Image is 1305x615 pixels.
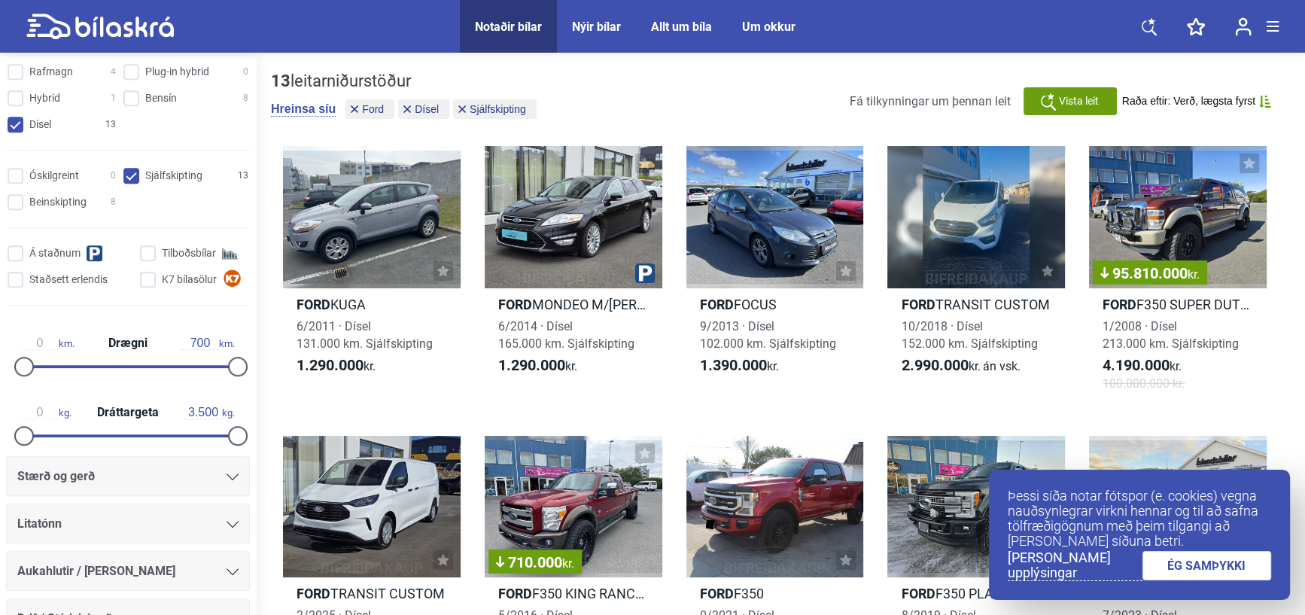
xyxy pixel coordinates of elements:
[238,168,248,184] span: 13
[485,585,662,602] h2: F350 KING RANCH LANGUR
[475,20,542,34] a: Notaðir bílar
[29,194,87,210] span: Beinskipting
[297,357,376,375] span: kr.
[162,272,217,288] span: K7 bílasölur
[1008,489,1271,549] p: Þessi síða notar fótspor (e. cookies) vegna nauðsynlegrar virkni hennar og til að safna tölfræðig...
[297,319,433,351] span: 6/2011 · Dísel 131.000 km. Sjálfskipting
[1142,551,1272,580] a: ÉG SAMÞYKKI
[1122,95,1255,108] span: Raða eftir: Verð, lægsta fyrst
[184,406,235,419] span: kg.
[1103,375,1185,392] span: 100.000.000 kr.
[635,263,655,283] img: parking.png
[1059,93,1099,109] span: Vista leit
[1235,17,1252,36] img: user-login.svg
[17,561,175,582] span: Aukahlutir / [PERSON_NAME]
[362,104,384,114] span: Ford
[29,245,81,261] span: Á staðnum
[1188,267,1200,282] span: kr.
[496,555,574,570] span: 710.000
[415,104,439,114] span: Dísel
[572,20,621,34] a: Nýir bílar
[498,586,532,601] b: Ford
[1103,319,1239,351] span: 1/2008 · Dísel 213.000 km. Sjálfskipting
[901,319,1037,351] span: 10/2018 · Dísel 152.000 km. Sjálfskipting
[398,99,449,119] button: Dísel
[243,64,248,80] span: 0
[162,245,216,261] span: Tilboðsbílar
[1122,95,1271,108] button: Raða eftir: Verð, lægsta fyrst
[651,20,712,34] a: Allt um bíla
[887,585,1065,602] h2: F350 PLATINUM
[283,296,461,313] h2: KUGA
[111,168,116,184] span: 0
[485,146,662,406] a: FordMONDEO M/[PERSON_NAME]6/2014 · Dísel165.000 km. Sjálfskipting1.290.000kr.
[1103,297,1136,312] b: Ford
[283,585,461,602] h2: TRANSIT CUSTOM
[93,406,163,419] span: Dráttargeta
[111,90,116,106] span: 1
[29,64,73,80] span: Rafmagn
[271,102,336,117] button: Hreinsa síu
[485,296,662,313] h2: MONDEO M/[PERSON_NAME]
[145,168,202,184] span: Sjálfskipting
[686,146,864,406] a: FordFOCUS9/2013 · Dísel102.000 km. Sjálfskipting1.390.000kr.
[901,356,968,374] b: 2.990.000
[297,356,364,374] b: 1.290.000
[145,90,177,106] span: Bensín
[686,585,864,602] h2: F350
[700,356,767,374] b: 1.390.000
[1100,266,1200,281] span: 95.810.000
[1008,550,1142,581] a: [PERSON_NAME] upplýsingar
[887,146,1065,406] a: FordTRANSIT CUSTOM10/2018 · Dísel152.000 km. Sjálfskipting2.990.000kr.
[29,90,60,106] span: Hybrid
[850,94,1011,108] span: Fá tilkynningar um þennan leit
[111,64,116,80] span: 4
[243,90,248,106] span: 8
[901,586,935,601] b: Ford
[29,272,108,288] span: Staðsett erlendis
[1103,356,1170,374] b: 4.190.000
[181,336,235,350] span: km.
[297,586,330,601] b: Ford
[901,357,1020,375] span: kr.
[29,117,51,132] span: Dísel
[498,356,565,374] b: 1.290.000
[17,466,95,487] span: Stærð og gerð
[742,20,795,34] a: Um okkur
[105,117,116,132] span: 13
[498,319,634,351] span: 6/2014 · Dísel 165.000 km. Sjálfskipting
[29,168,79,184] span: Óskilgreint
[283,146,461,406] a: FordKUGA6/2011 · Dísel131.000 km. Sjálfskipting1.290.000kr.
[470,104,526,114] span: Sjálfskipting
[700,297,734,312] b: Ford
[21,336,75,350] span: km.
[1089,296,1267,313] h2: F350 SUPER DUTY KING RANCH
[21,406,71,419] span: kg.
[887,296,1065,313] h2: TRANSIT CUSTOM
[271,72,291,90] b: 13
[700,586,734,601] b: Ford
[901,297,935,312] b: Ford
[105,337,151,349] span: Drægni
[111,194,116,210] span: 8
[700,319,836,351] span: 9/2013 · Dísel 102.000 km. Sjálfskipting
[145,64,209,80] span: Plug-in hybrid
[562,556,574,571] span: kr.
[1103,357,1182,375] span: kr.
[17,513,62,534] span: Litatónn
[700,357,779,375] span: kr.
[498,357,577,375] span: kr.
[1089,146,1267,406] a: 95.810.000kr.FordF350 SUPER DUTY KING RANCH1/2008 · Dísel213.000 km. Sjálfskipting4.190.000kr.100...
[453,99,537,119] button: Sjálfskipting
[686,296,864,313] h2: FOCUS
[498,297,532,312] b: Ford
[271,72,540,91] div: leitarniðurstöður
[345,99,394,119] button: Ford
[297,297,330,312] b: Ford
